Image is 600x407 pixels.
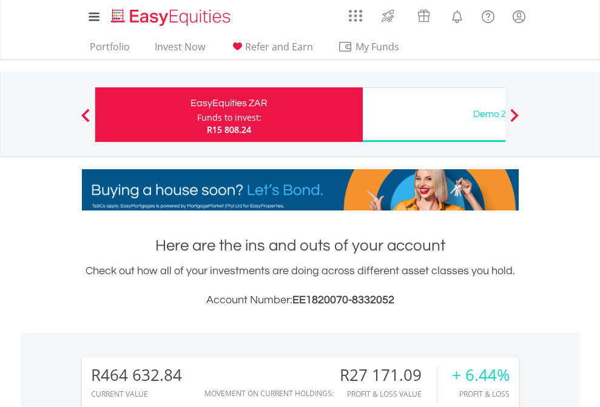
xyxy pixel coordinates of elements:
[502,115,527,127] button: Next
[406,3,442,25] a: Vouchers
[442,3,473,27] a: Notifications
[378,6,398,25] img: thrive-v2.svg
[150,41,210,59] a: Invest Now
[85,41,135,59] a: Portfolio
[82,263,519,309] div: Check out how all of your investments are doing across different asset classes you hold.
[106,3,235,27] a: Home page
[207,124,251,135] span: R15 808.24
[91,366,182,384] div: R464 632.84
[340,390,437,398] div: Profit & Loss Value
[292,294,394,306] span: EE1820070-8332052
[452,390,510,398] div: Profit & Loss
[245,40,313,53] span: Refer and Earn
[73,115,98,127] button: Previous
[91,390,182,398] div: CURRENT VALUE
[82,169,519,210] img: EasyMortage Promotion Banner
[225,41,318,59] a: Refer and Earn
[340,366,437,384] div: R27 171.09
[349,9,362,22] img: grid-menu-icon.svg
[338,39,417,55] span: My Funds
[504,3,534,30] a: My Profile
[452,366,510,384] div: + 6.44%
[197,112,261,124] div: Funds to invest:
[341,3,370,22] a: AppsGrid
[103,95,356,112] div: EasyEquities ZAR
[204,389,334,397] div: Movement on Current Holdings:
[82,235,519,257] h1: Here are the ins and outs of your account
[473,3,504,27] a: FAQ's and Support
[82,292,519,309] h3: Account Number:
[109,7,235,27] img: EasyEquities_Logo.png
[414,6,434,25] img: vouchers-v2.svg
